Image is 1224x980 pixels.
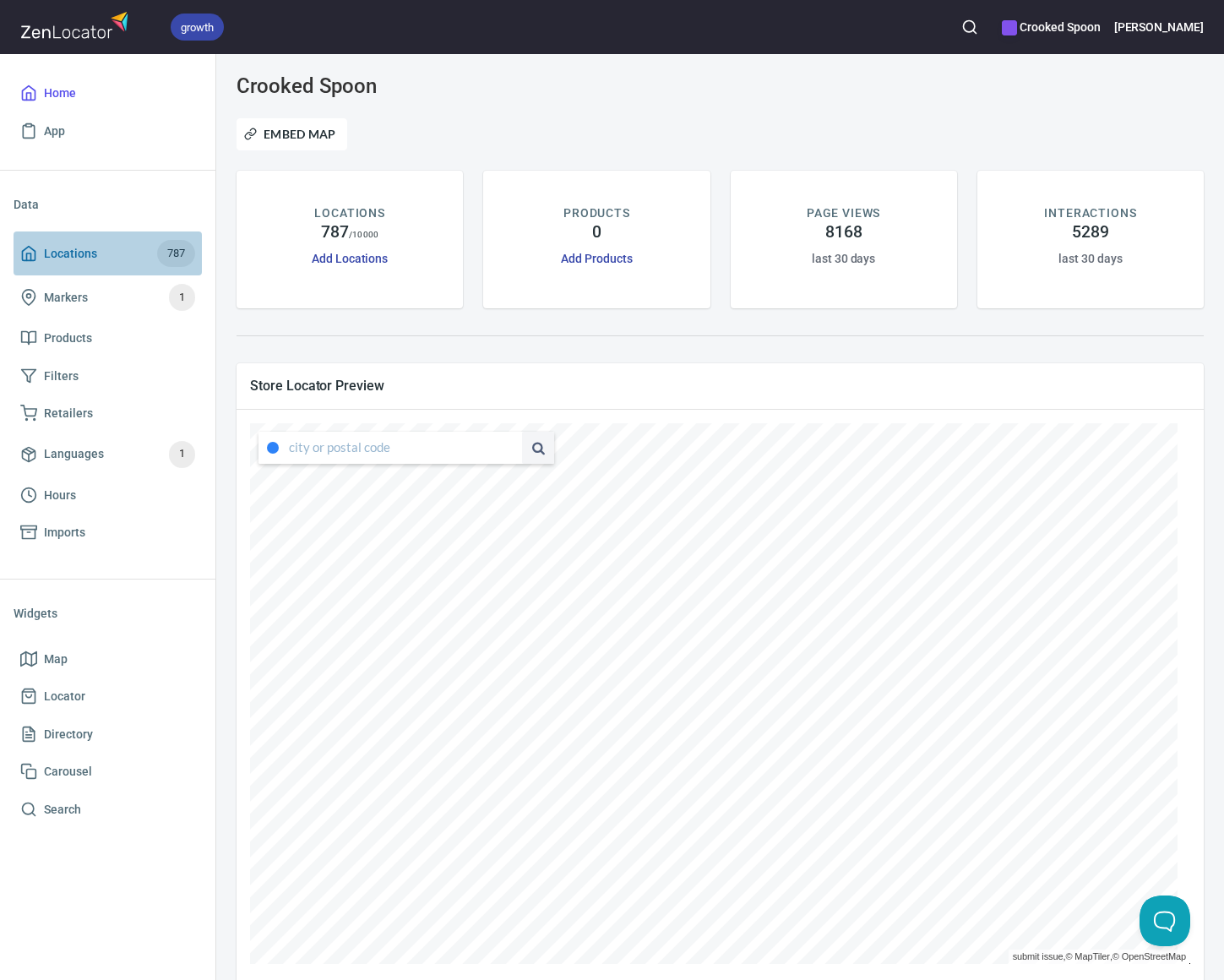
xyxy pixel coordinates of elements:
[44,328,92,349] span: Products
[237,118,347,150] button: Embed Map
[14,753,202,791] a: Carousel
[14,184,202,225] li: Data
[1114,18,1204,36] h6: [PERSON_NAME]
[1002,18,1100,36] h6: Crooked Spoon
[812,249,875,268] h6: last 30 days
[14,319,202,357] a: Products
[250,377,1190,395] span: Store Locator Preview
[1044,204,1136,222] p: INTERACTIONS
[44,799,81,820] span: Search
[169,444,195,464] span: 1
[44,724,93,745] span: Directory
[1072,222,1109,242] h4: 5289
[14,275,202,319] a: Markers1
[44,366,79,387] span: Filters
[1009,950,1190,964] div: , ,
[44,686,85,707] span: Locator
[14,791,202,829] a: Search
[561,252,632,265] a: Add Products
[314,204,384,222] p: LOCATIONS
[44,485,76,506] span: Hours
[14,476,202,514] a: Hours
[289,432,522,464] input: city or postal code
[14,395,202,433] a: Retailers
[157,244,195,264] span: 787
[44,522,85,543] span: Imports
[14,514,202,552] a: Imports
[169,288,195,308] span: 1
[312,252,388,265] a: Add Locations
[1189,963,1190,964] a: ZenLocator
[1002,20,1017,35] button: color-8252EC
[14,640,202,678] a: Map
[44,444,104,465] span: Languages
[250,423,1178,964] canvas: Map
[44,121,65,142] span: App
[44,83,76,104] span: Home
[237,74,546,98] h3: Crooked Spoon
[44,287,88,308] span: Markers
[44,243,97,264] span: Locations
[14,433,202,476] a: Languages1
[1112,948,1186,966] a: © OpenStreetMap
[807,204,880,222] p: PAGE VIEWS
[563,204,630,222] p: PRODUCTS
[14,74,202,112] a: Home
[321,222,349,242] h4: 787
[20,7,133,43] img: zenlocator
[1058,249,1122,268] h6: last 30 days
[1002,8,1100,46] div: Manage your apps
[171,14,224,41] div: growth
[14,593,202,634] li: Widgets
[14,231,202,275] a: Locations787
[349,228,378,241] p: / 10000
[44,649,68,670] span: Map
[1065,948,1109,966] a: © MapTiler
[592,222,601,242] h4: 0
[44,761,92,782] span: Carousel
[248,124,336,144] span: Embed Map
[14,112,202,150] a: App
[825,222,862,242] h4: 8168
[951,8,988,46] button: Search
[44,403,93,424] span: Retailers
[1114,8,1204,46] button: [PERSON_NAME]
[1140,896,1190,946] iframe: Help Scout Beacon - Open
[14,357,202,395] a: Filters
[14,716,202,754] a: Directory
[171,19,224,36] span: growth
[1013,948,1064,966] a: submit issue
[14,678,202,716] a: Locator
